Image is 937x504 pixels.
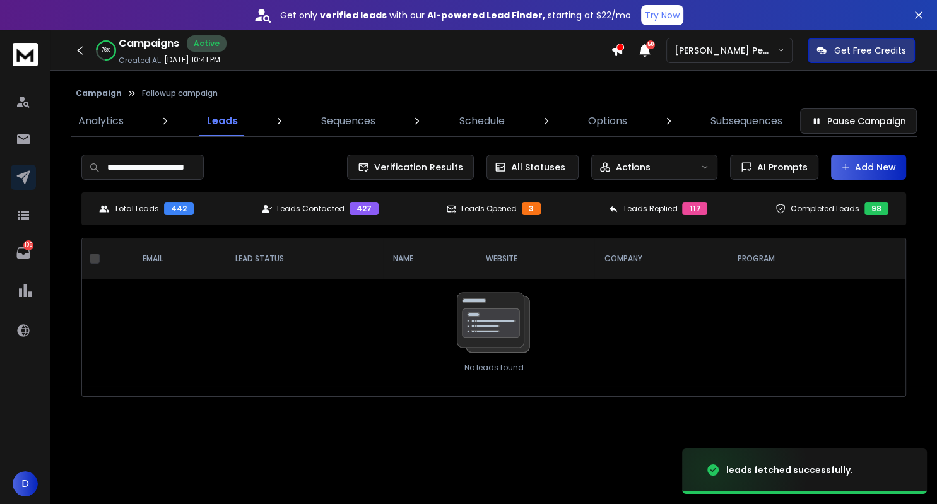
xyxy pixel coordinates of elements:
p: [PERSON_NAME] Personal WorkSpace [675,44,777,57]
button: Add New [831,155,906,180]
p: Subsequences [710,114,782,129]
th: Website [476,238,594,279]
th: EMAIL [133,238,225,279]
p: Options [588,114,627,129]
span: 50 [646,40,655,49]
p: Get only with our starting at $22/mo [280,9,631,21]
p: Analytics [78,114,124,129]
button: Campaign [76,88,122,98]
a: 109 [11,240,36,266]
a: Analytics [71,106,131,136]
p: All Statuses [511,161,565,173]
div: 427 [350,202,379,215]
img: logo [13,43,38,66]
th: program [728,238,859,279]
p: Schedule [459,114,505,129]
div: 117 [682,202,707,215]
div: 3 [522,202,541,215]
a: Options [580,106,635,136]
button: Pause Campaign [800,108,917,134]
div: 98 [864,202,888,215]
p: Sequences [321,114,375,129]
p: Leads Replied [623,204,677,214]
p: Created At: [119,56,162,66]
button: Try Now [641,5,683,25]
th: NAME [383,238,476,279]
p: [DATE] 10:41 PM [164,55,220,65]
div: 442 [164,202,194,215]
p: Leads Contacted [277,204,345,214]
span: AI Prompts [752,161,808,173]
p: Completed Leads [791,204,859,214]
div: leads fetched successfully. [726,464,853,476]
button: D [13,471,38,496]
h1: Campaigns [119,36,179,51]
p: 109 [23,240,33,250]
p: Leads Opened [461,204,517,214]
span: Verification Results [369,161,463,173]
p: No leads found [464,363,523,373]
a: Sequences [314,106,383,136]
a: Subsequences [703,106,790,136]
p: Try Now [645,9,680,21]
button: AI Prompts [730,155,818,180]
strong: verified leads [320,9,387,21]
button: Get Free Credits [808,38,915,63]
a: Schedule [452,106,512,136]
button: Verification Results [347,155,474,180]
p: Total Leads [114,204,159,214]
th: LEAD STATUS [225,238,383,279]
th: company [594,238,728,279]
strong: AI-powered Lead Finder, [427,9,545,21]
p: Get Free Credits [834,44,906,57]
a: Leads [199,106,245,136]
p: 76 % [102,47,110,54]
p: Followup campaign [142,88,218,98]
p: Leads [207,114,238,129]
div: Active [187,35,227,52]
p: Actions [616,161,651,173]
